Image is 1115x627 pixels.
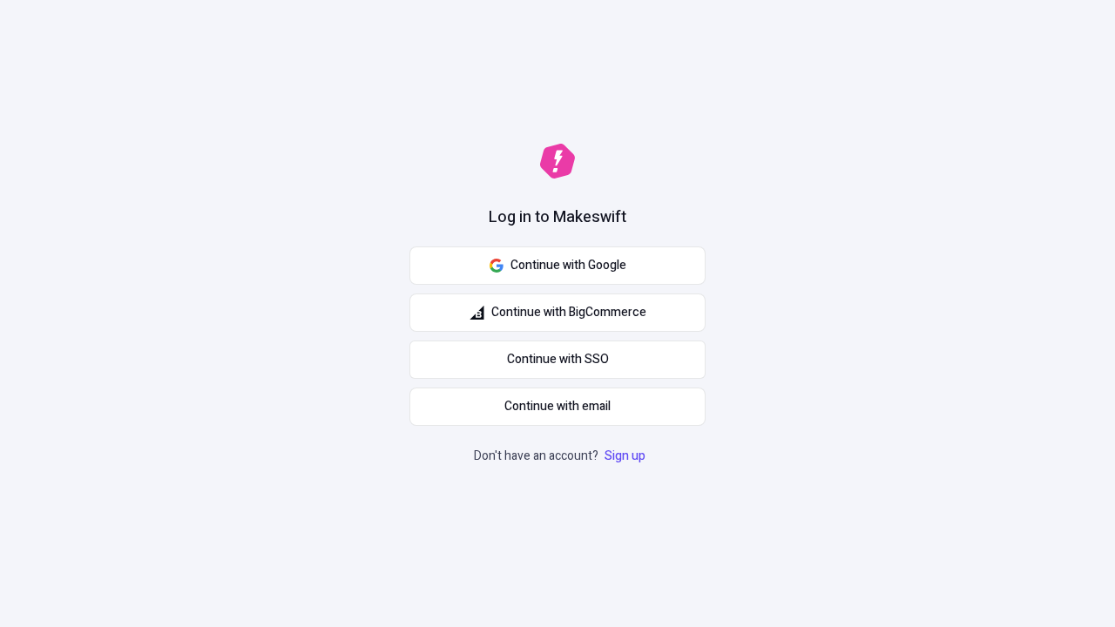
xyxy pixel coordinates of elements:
a: Continue with SSO [409,340,706,379]
button: Continue with Google [409,246,706,285]
button: Continue with email [409,388,706,426]
span: Continue with BigCommerce [491,303,646,322]
p: Don't have an account? [474,447,649,466]
span: Continue with Google [510,256,626,275]
span: Continue with email [504,397,611,416]
a: Sign up [601,447,649,465]
h1: Log in to Makeswift [489,206,626,229]
button: Continue with BigCommerce [409,293,706,332]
